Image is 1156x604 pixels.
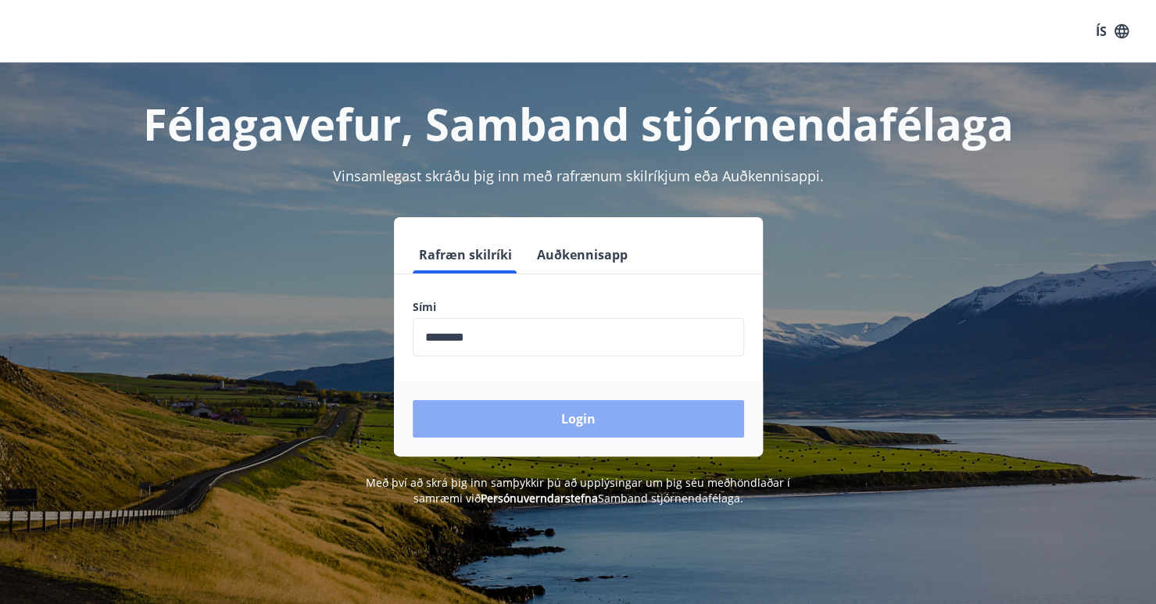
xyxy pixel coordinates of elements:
[366,475,790,506] span: Með því að skrá þig inn samþykkir þú að upplýsingar um þig séu meðhöndlaðar í samræmi við Samband...
[413,299,744,315] label: Sími
[531,236,634,273] button: Auðkennisapp
[34,94,1122,153] h1: Félagavefur, Samband stjórnendafélaga
[333,166,824,185] span: Vinsamlegast skráðu þig inn með rafrænum skilríkjum eða Auðkennisappi.
[413,236,518,273] button: Rafræn skilríki
[1087,17,1137,45] button: ÍS
[481,491,598,506] a: Persónuverndarstefna
[413,400,744,438] button: Login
